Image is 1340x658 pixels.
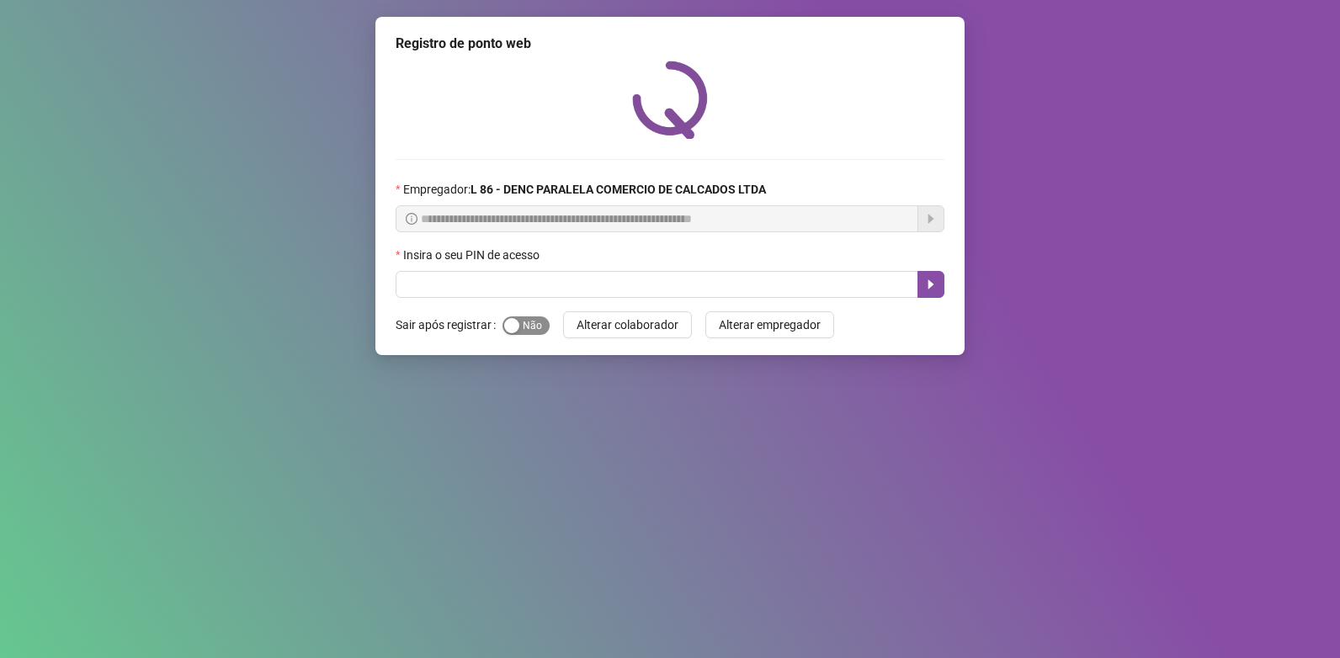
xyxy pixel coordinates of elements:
[403,180,766,199] span: Empregador :
[563,311,692,338] button: Alterar colaborador
[396,311,502,338] label: Sair após registrar
[471,183,766,196] strong: L 86 - DENC PARALELA COMERCIO DE CALCADOS LTDA
[577,316,678,334] span: Alterar colaborador
[924,278,938,291] span: caret-right
[632,61,708,139] img: QRPoint
[705,311,834,338] button: Alterar empregador
[396,34,944,54] div: Registro de ponto web
[396,246,550,264] label: Insira o seu PIN de acesso
[406,213,417,225] span: info-circle
[719,316,821,334] span: Alterar empregador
